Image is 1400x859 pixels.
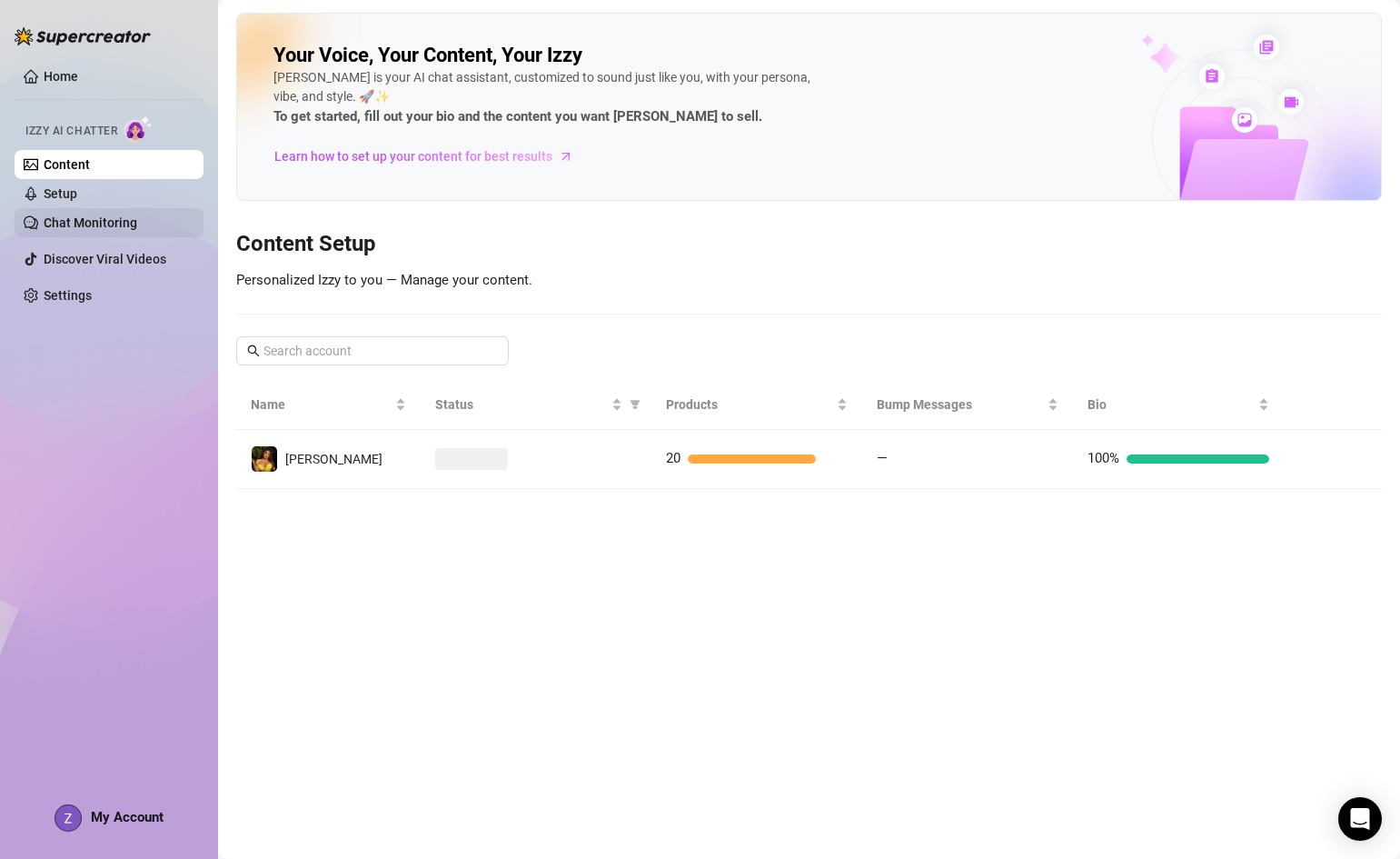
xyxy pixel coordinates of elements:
[273,68,819,128] div: [PERSON_NAME] is your AI chat assistant, customized to sound just like you, with your persona, vi...
[877,450,888,466] span: —
[1087,450,1119,466] span: 100%
[236,380,421,430] th: Name
[285,452,382,466] span: [PERSON_NAME]
[626,391,644,418] span: filter
[1087,395,1255,415] span: Bio
[124,115,153,142] img: AI Chatter
[274,146,552,166] span: Learn how to set up your content for best results
[1073,380,1284,430] th: Bio
[557,147,575,165] span: arrow-right
[25,123,117,140] span: Izzy AI Chatter
[263,341,483,361] input: Search account
[666,450,680,466] span: 20
[236,272,532,288] span: Personalized Izzy to you — Manage your content.
[1099,15,1381,200] img: ai-chatter-content-library-cLFOSyPT.png
[247,345,260,357] span: search
[862,380,1073,430] th: Bump Messages
[1338,797,1382,841] div: Open Intercom Messenger
[44,252,166,266] a: Discover Viral Videos
[55,805,81,831] img: ACg8ocId7awjkImxOaNmcxwYFZFAnEDE-50UV4Ts2nci6h5jWzJfBg=s96-c
[273,142,587,171] a: Learn how to set up your content for best results
[651,380,862,430] th: Products
[44,186,77,201] a: Setup
[44,288,92,303] a: Settings
[91,809,164,825] span: My Account
[44,157,90,172] a: Content
[630,399,640,410] span: filter
[666,395,833,415] span: Products
[44,215,137,230] a: Chat Monitoring
[877,395,1044,415] span: Bump Messages
[236,230,1382,259] h3: Content Setup
[435,395,609,415] span: Status
[252,446,277,472] img: Molly
[421,380,652,430] th: Status
[15,27,151,45] img: logo-BBDzfeDw.svg
[273,108,762,125] strong: To get started, fill out your bio and the content you want [PERSON_NAME] to sell.
[251,395,392,415] span: Name
[273,43,582,68] h2: Your Voice, Your Content, Your Izzy
[44,69,78,84] a: Home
